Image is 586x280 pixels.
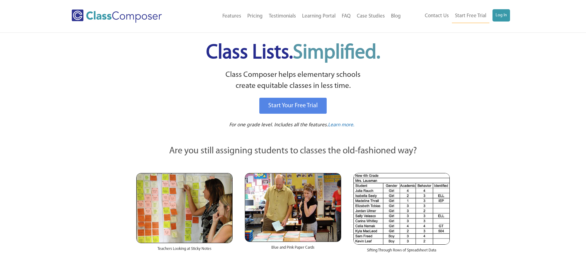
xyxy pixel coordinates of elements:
a: Learning Portal [299,10,339,23]
nav: Header Menu [404,9,510,23]
img: Teachers Looking at Sticky Notes [136,173,233,243]
a: Pricing [244,10,266,23]
img: Spreadsheets [353,173,450,245]
a: Blog [388,10,404,23]
span: Learn more. [328,122,354,128]
a: Start Free Trial [452,9,489,23]
span: For one grade level. Includes all the features. [229,122,328,128]
a: FAQ [339,10,354,23]
div: Sifting Through Rows of Spreadsheet Data [353,245,450,259]
a: Learn more. [328,121,354,129]
div: Blue and Pink Paper Cards [245,242,341,257]
span: Start Your Free Trial [268,103,318,109]
div: Teachers Looking at Sticky Notes [136,243,233,258]
a: Testimonials [266,10,299,23]
a: Start Your Free Trial [259,98,327,114]
img: Class Composer [72,10,162,23]
img: Blue and Pink Paper Cards [245,173,341,242]
a: Contact Us [422,9,452,23]
span: Simplified. [293,43,380,63]
a: Log In [492,9,510,22]
nav: Header Menu [187,10,404,23]
p: Class Composer helps elementary schools create equitable classes in less time. [135,69,451,92]
a: Case Studies [354,10,388,23]
span: Class Lists. [206,43,380,63]
p: Are you still assigning students to classes the old-fashioned way? [136,144,450,158]
a: Features [219,10,244,23]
